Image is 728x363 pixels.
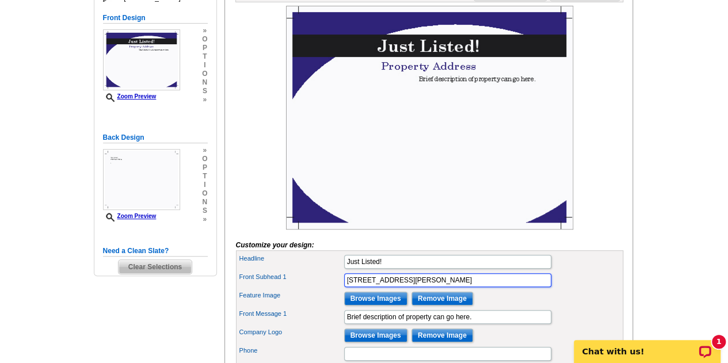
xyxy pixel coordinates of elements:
label: Headline [239,254,343,263]
span: n [202,198,207,207]
label: Front Subhead 1 [239,272,343,282]
h5: Back Design [103,132,208,143]
i: Customize your design: [236,241,314,249]
label: Phone [239,346,343,356]
h5: Need a Clean Slate? [103,246,208,257]
input: Remove Image [411,328,473,342]
span: i [202,61,207,70]
span: o [202,155,207,163]
span: o [202,70,207,78]
span: n [202,78,207,87]
span: i [202,181,207,189]
span: t [202,172,207,181]
img: Z18909012_00001_1.jpg [286,6,573,230]
span: p [202,163,207,172]
a: Zoom Preview [103,213,157,219]
span: t [202,52,207,61]
span: s [202,87,207,95]
label: Feature Image [239,291,343,300]
span: p [202,44,207,52]
span: s [202,207,207,215]
img: Z18909012_00001_2.jpg [103,149,180,210]
h5: Front Design [103,13,208,24]
label: Company Logo [239,327,343,337]
img: Z18909012_00001_1.jpg [103,29,180,90]
span: o [202,189,207,198]
input: Browse Images [344,292,407,305]
label: Front Message 1 [239,309,343,319]
span: o [202,35,207,44]
span: » [202,26,207,35]
span: » [202,95,207,104]
input: Remove Image [411,292,473,305]
span: » [202,215,207,224]
a: Zoom Preview [103,93,157,100]
span: Clear Selections [119,260,192,274]
iframe: LiveChat chat widget [566,327,728,363]
span: » [202,146,207,155]
input: Browse Images [344,328,407,342]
